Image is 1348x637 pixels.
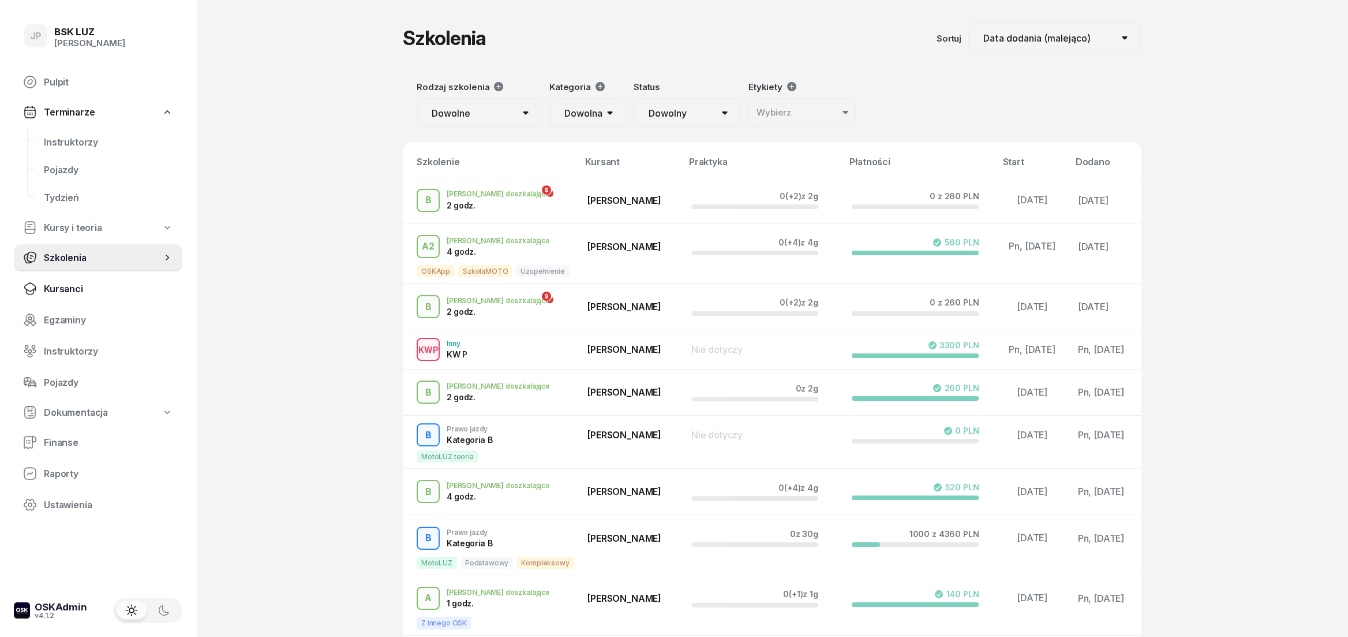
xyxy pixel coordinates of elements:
h1: Szkolenia [403,28,486,49]
a: Tydzień [35,184,182,211]
div: 0 z 30g [790,529,818,539]
span: [PERSON_NAME] [587,386,661,398]
div: 520 PLN [933,483,979,492]
div: 0 z 260 PLN [930,191,979,201]
span: [DATE] [1078,195,1109,206]
a: Pojazdy [35,156,182,184]
span: Pn, [DATE] [1078,486,1124,497]
span: [DATE] [1078,241,1109,252]
th: Start [995,156,1068,177]
span: Z innego OSK [417,617,471,629]
span: [DATE] [1017,532,1047,543]
a: Egzaminy [14,306,182,334]
span: [PERSON_NAME] [587,429,661,441]
th: Kursant [578,156,682,177]
span: OSKApp [417,265,455,277]
a: Kursy i teoria [14,215,182,240]
span: Pn, [DATE] [1009,240,1055,252]
div: Wybierz [757,107,791,118]
span: Dokumentacja [44,407,108,418]
div: 0 z 4g [778,237,818,247]
div: v4.1.2 [35,612,87,619]
span: [PERSON_NAME] [587,195,661,206]
span: [DATE] [1017,486,1047,497]
div: 3300 PLN [928,341,979,350]
div: 560 PLN [933,238,979,247]
span: (+2) [785,297,801,307]
span: Finanse [44,437,173,448]
th: Praktyka [682,156,843,177]
span: MotoLUZ [417,557,457,569]
span: [PERSON_NAME] [587,241,661,252]
th: Szkolenie [403,156,578,177]
span: MotoLUZ teoria [417,450,478,463]
a: Dokumentacja [14,400,182,425]
span: [PERSON_NAME] [587,532,661,544]
span: Instruktorzy [44,137,173,148]
span: Kompleksowy [516,557,574,569]
span: Nie dotyczy [691,429,743,441]
div: OSKAdmin [35,602,87,612]
div: 0 z 2g [780,191,818,201]
span: [PERSON_NAME] [587,593,661,604]
span: Kursy i teoria [44,222,102,233]
span: [DATE] [1017,194,1047,206]
span: JP [30,31,42,41]
div: 0 z 1g [783,589,818,599]
div: 0 z 2g [780,297,818,307]
img: logo-xs-dark@2x.png [14,602,30,619]
a: Kursanci [14,275,182,303]
span: Nie dotyczy [691,344,743,355]
span: (+2) [785,191,801,201]
span: Pn, [DATE] [1078,344,1124,355]
div: 260 PLN [933,383,979,393]
span: Pn, [DATE] [1078,593,1124,604]
span: Egzaminy [44,315,173,326]
span: Pn, [DATE] [1078,386,1124,398]
span: (+4) [784,237,800,247]
span: [DATE] [1078,301,1109,312]
span: Uzupełnienie [516,265,569,277]
div: 0 z 260 PLN [930,297,979,307]
div: BSK LUZ [54,27,125,37]
span: [DATE] [1017,301,1047,312]
span: SzkołaMOTO [458,265,512,277]
a: Pojazdy [14,368,182,396]
th: Dodano [1069,156,1141,177]
a: Finanse [14,429,182,456]
a: Instruktorzy [14,337,182,365]
a: Pulpit [14,68,182,96]
span: [DATE] [1017,592,1047,604]
span: Pojazdy [44,165,173,176]
button: Wybierz [748,98,856,127]
a: Raporty [14,460,182,487]
span: [PERSON_NAME] [587,486,661,497]
span: Szkolenia [44,252,162,263]
span: (+4) [784,483,800,493]
span: Pn, [DATE] [1078,532,1124,544]
span: Terminarze [44,107,95,118]
a: Ustawienia [14,491,182,519]
div: 0 z 4g [778,483,818,493]
span: Pn, [DATE] [1009,344,1055,355]
div: 0 PLN [943,426,979,435]
span: [PERSON_NAME] [587,301,661,312]
span: [DATE] [1017,386,1047,398]
span: [PERSON_NAME] [587,344,661,355]
a: Terminarze [14,99,182,125]
th: Płatności [842,156,995,177]
span: Pn, [DATE] [1078,429,1124,441]
span: Kursanci [44,284,173,295]
span: Ustawienia [44,500,173,511]
a: Instruktorzy [35,128,182,156]
div: 0 z 2g [796,383,818,393]
span: Pulpit [44,77,173,88]
span: Raporty [44,468,173,479]
span: Tydzień [44,192,173,203]
div: 1000 z 4360 PLN [909,529,979,539]
span: (+1) [789,589,803,599]
div: 140 PLN [934,590,979,599]
span: Pojazdy [44,377,173,388]
span: Instruktorzy [44,346,173,357]
a: Szkolenia [14,244,182,271]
